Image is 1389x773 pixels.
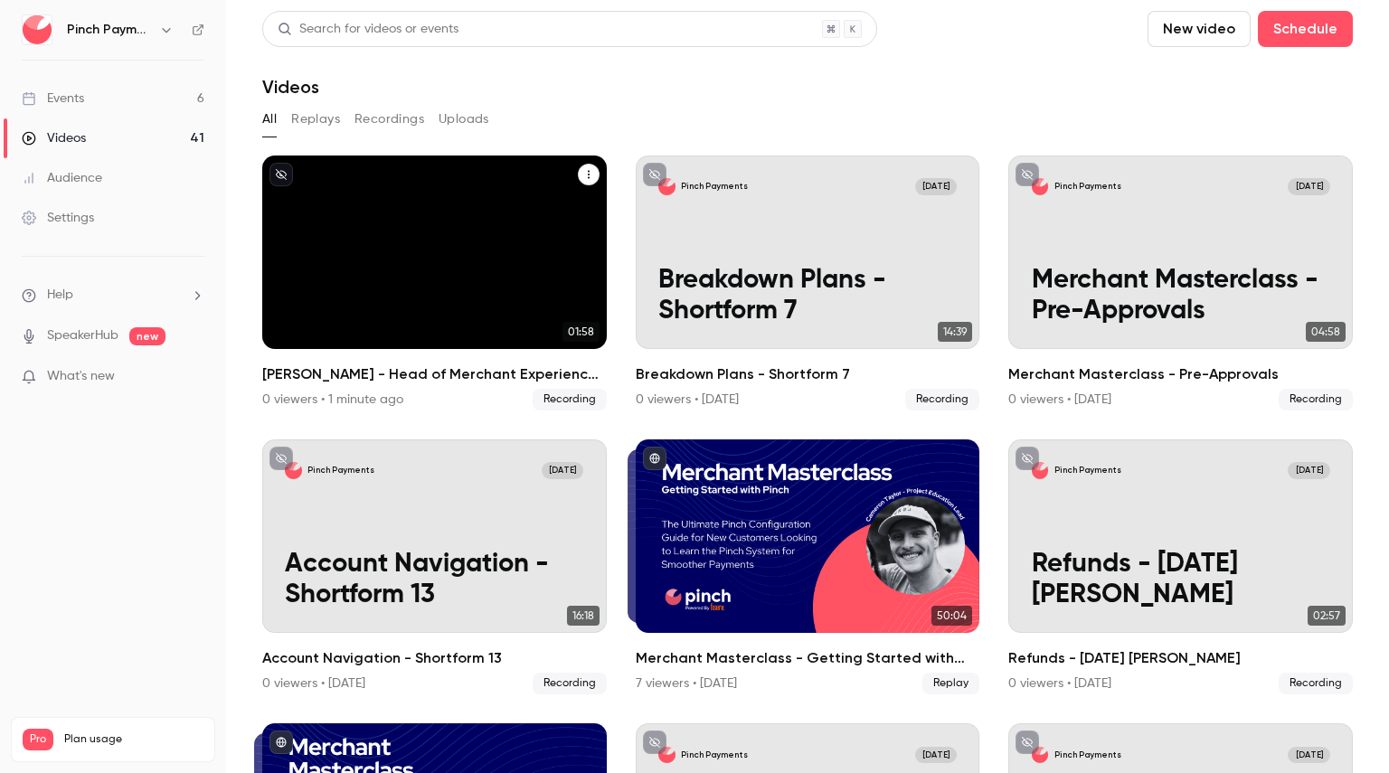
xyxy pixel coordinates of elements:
img: General Knowledge - Shortform 10 [658,747,676,764]
div: Settings [22,209,94,227]
a: 50:0450:04Merchant Masterclass - Getting Started with Pinch7 viewers • [DATE]Replay [636,439,980,694]
p: Refunds - [DATE] [PERSON_NAME] [1032,549,1330,610]
div: Videos [22,129,86,147]
div: Audience [22,169,102,187]
button: Recordings [354,105,424,134]
span: What's new [47,367,115,386]
button: New video [1148,11,1251,47]
li: Merchant Masterclass - Pre-Approvals [1008,156,1353,410]
a: Account Navigation - Shortform 13Pinch Payments[DATE]Account Navigation - Shortform 1316:18Accoun... [262,439,607,694]
span: Recording [1279,673,1353,694]
span: [DATE] [915,747,957,764]
div: 7 viewers • [DATE] [636,674,737,693]
span: new [129,327,165,345]
li: help-dropdown-opener [22,286,204,305]
button: published [643,447,666,470]
span: Recording [1279,389,1353,410]
h2: [PERSON_NAME] - Head of Merchant Experience Intro [262,363,607,385]
span: 16:18 [567,606,600,626]
a: Refunds - 20.8.25 AnnaPinch Payments[DATE]Refunds - [DATE] [PERSON_NAME]02:57Refunds - [DATE] [PE... [1008,439,1353,694]
section: Videos [262,11,1353,762]
h6: Pinch Payments [67,21,152,39]
span: 04:58 [1306,322,1346,342]
a: 01:58[PERSON_NAME] - Head of Merchant Experience Intro0 viewers • 1 minute agoRecording [262,156,607,410]
span: [DATE] [915,178,957,195]
span: 50:04 [931,606,972,626]
a: SpeakerHub [47,326,118,345]
div: Events [22,90,84,108]
li: Refunds - 20.8.25 Anna [1008,439,1353,694]
a: Merchant Masterclass - Pre-ApprovalsPinch Payments[DATE]Merchant Masterclass - Pre-Approvals04:58... [1008,156,1353,410]
div: 0 viewers • 1 minute ago [262,391,403,409]
button: All [262,105,277,134]
p: Account Navigation - Shortform 13 [285,549,583,610]
p: Pinch Payments [681,181,748,193]
p: Pinch Payments [1054,749,1121,761]
h2: Account Navigation - Shortform 13 [262,647,607,669]
p: Breakdown Plans - Shortform 7 [658,265,957,326]
h1: Videos [262,76,319,98]
div: Search for videos or events [278,20,458,39]
p: Pinch Payments [1054,181,1121,193]
li: Breakdown Plans - Shortform 7 [636,156,980,410]
img: Account Verification - Shortform 1 [1032,747,1049,764]
h2: Refunds - [DATE] [PERSON_NAME] [1008,647,1353,669]
button: unpublished [643,163,666,186]
p: Pinch Payments [1054,465,1121,476]
p: Merchant Masterclass - Pre-Approvals [1032,265,1330,326]
li: Merchant Masterclass - Getting Started with Pinch [636,439,980,694]
p: Pinch Payments [681,749,748,761]
a: Breakdown Plans - Shortform 7Pinch Payments[DATE]Breakdown Plans - Shortform 714:39Breakdown Plan... [636,156,980,410]
span: Pro [23,729,53,750]
span: Plan usage [64,732,203,747]
span: 14:39 [938,322,972,342]
div: 0 viewers • [DATE] [636,391,739,409]
button: unpublished [1016,447,1039,470]
span: [DATE] [1288,178,1329,195]
button: published [269,731,293,754]
span: Recording [533,673,607,694]
button: Replays [291,105,340,134]
img: Breakdown Plans - Shortform 7 [658,178,676,195]
span: Recording [905,389,979,410]
div: 0 viewers • [DATE] [1008,674,1111,693]
span: 02:57 [1308,606,1346,626]
span: 01:58 [562,322,600,342]
li: Account Navigation - Shortform 13 [262,439,607,694]
li: Chloe - Head of Merchant Experience Intro [262,156,607,410]
img: Account Navigation - Shortform 13 [285,462,302,479]
button: unpublished [1016,163,1039,186]
h2: Merchant Masterclass - Pre-Approvals [1008,363,1353,385]
span: Replay [922,673,979,694]
img: Refunds - 20.8.25 Anna [1032,462,1049,479]
span: [DATE] [542,462,583,479]
h2: Merchant Masterclass - Getting Started with Pinch [636,647,980,669]
span: Help [47,286,73,305]
h2: Breakdown Plans - Shortform 7 [636,363,980,385]
div: 0 viewers • [DATE] [262,674,365,693]
button: unpublished [643,731,666,754]
span: Recording [533,389,607,410]
span: [DATE] [1288,462,1329,479]
span: [DATE] [1288,747,1329,764]
img: Pinch Payments [23,15,52,44]
p: Pinch Payments [307,465,374,476]
button: unpublished [269,163,293,186]
button: unpublished [1016,731,1039,754]
div: 0 viewers • [DATE] [1008,391,1111,409]
button: unpublished [269,447,293,470]
img: Merchant Masterclass - Pre-Approvals [1032,178,1049,195]
button: Schedule [1258,11,1353,47]
button: Uploads [439,105,489,134]
iframe: Noticeable Trigger [183,369,204,385]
